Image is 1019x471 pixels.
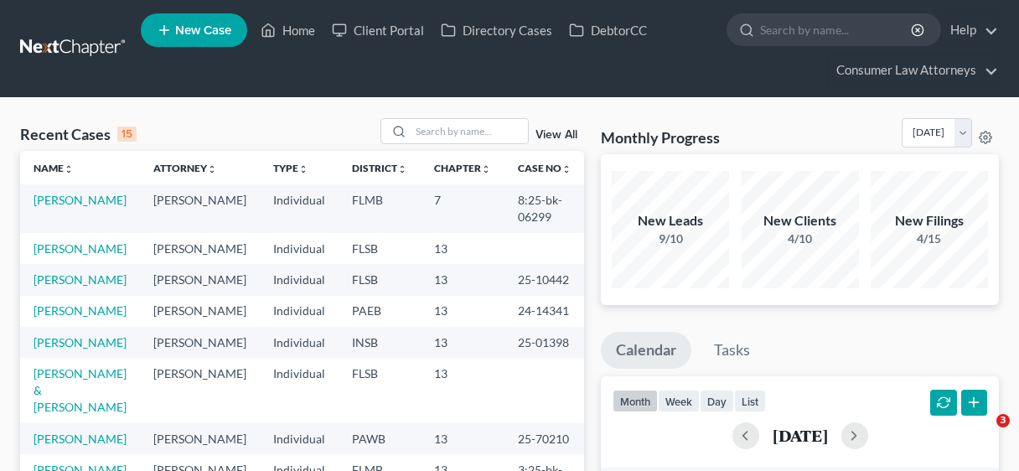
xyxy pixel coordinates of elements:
td: Individual [260,184,339,232]
i: unfold_more [207,164,217,174]
a: Case Nounfold_more [518,162,572,174]
td: 25-70210 [504,423,585,454]
a: [PERSON_NAME] [34,272,127,287]
h2: [DATE] [773,427,828,444]
input: Search by name... [411,119,528,143]
div: New Filings [871,211,988,230]
td: Individual [260,233,339,264]
td: Individual [260,423,339,454]
button: week [658,390,700,412]
td: PAEB [339,296,421,327]
i: unfold_more [64,164,74,174]
h3: Monthly Progress [601,127,720,148]
a: Nameunfold_more [34,162,74,174]
td: 13 [421,264,504,295]
div: 4/10 [742,230,859,247]
i: unfold_more [397,164,407,174]
a: Tasks [699,332,765,369]
td: [PERSON_NAME] [140,233,260,264]
td: 13 [421,296,504,327]
span: New Case [175,24,231,37]
td: [PERSON_NAME] [140,264,260,295]
td: 8:25-bk-06299 [504,184,585,232]
td: 25-01398 [504,327,585,358]
td: FLMB [339,184,421,232]
a: Calendar [601,332,691,369]
input: Search by name... [760,14,913,45]
td: [PERSON_NAME] [140,296,260,327]
i: unfold_more [298,164,308,174]
td: 13 [421,358,504,422]
a: [PERSON_NAME] [34,335,127,349]
i: unfold_more [561,164,572,174]
a: DebtorCC [561,15,655,45]
div: 9/10 [612,230,729,247]
td: Individual [260,358,339,422]
td: 24-14341 [504,296,585,327]
a: [PERSON_NAME] [34,241,127,256]
td: INSB [339,327,421,358]
td: FLSB [339,358,421,422]
div: 15 [117,127,137,142]
a: Typeunfold_more [273,162,308,174]
i: unfold_more [481,164,491,174]
a: Consumer Law Attorneys [828,55,998,85]
a: [PERSON_NAME] [34,303,127,318]
td: 7 [421,184,504,232]
td: PAWB [339,423,421,454]
td: FLSB [339,264,421,295]
a: Directory Cases [432,15,561,45]
td: FLSB [339,233,421,264]
div: New Clients [742,211,859,230]
a: Attorneyunfold_more [153,162,217,174]
a: [PERSON_NAME] [34,193,127,207]
button: month [613,390,658,412]
div: Recent Cases [20,124,137,144]
span: 3 [996,414,1010,427]
a: [PERSON_NAME] [34,432,127,446]
td: Individual [260,327,339,358]
a: Chapterunfold_more [434,162,491,174]
td: [PERSON_NAME] [140,358,260,422]
td: Individual [260,264,339,295]
td: 25-10442 [504,264,585,295]
div: 4/15 [871,230,988,247]
td: 13 [421,233,504,264]
a: Home [252,15,323,45]
td: [PERSON_NAME] [140,423,260,454]
td: 13 [421,327,504,358]
td: [PERSON_NAME] [140,184,260,232]
iframe: Intercom live chat [962,414,1002,454]
td: 13 [421,423,504,454]
td: [PERSON_NAME] [140,327,260,358]
a: Client Portal [323,15,432,45]
button: list [734,390,766,412]
td: Individual [260,296,339,327]
a: Districtunfold_more [352,162,407,174]
div: New Leads [612,211,729,230]
a: Help [942,15,998,45]
a: View All [535,129,577,141]
button: day [700,390,734,412]
a: [PERSON_NAME] & [PERSON_NAME] [34,366,127,414]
